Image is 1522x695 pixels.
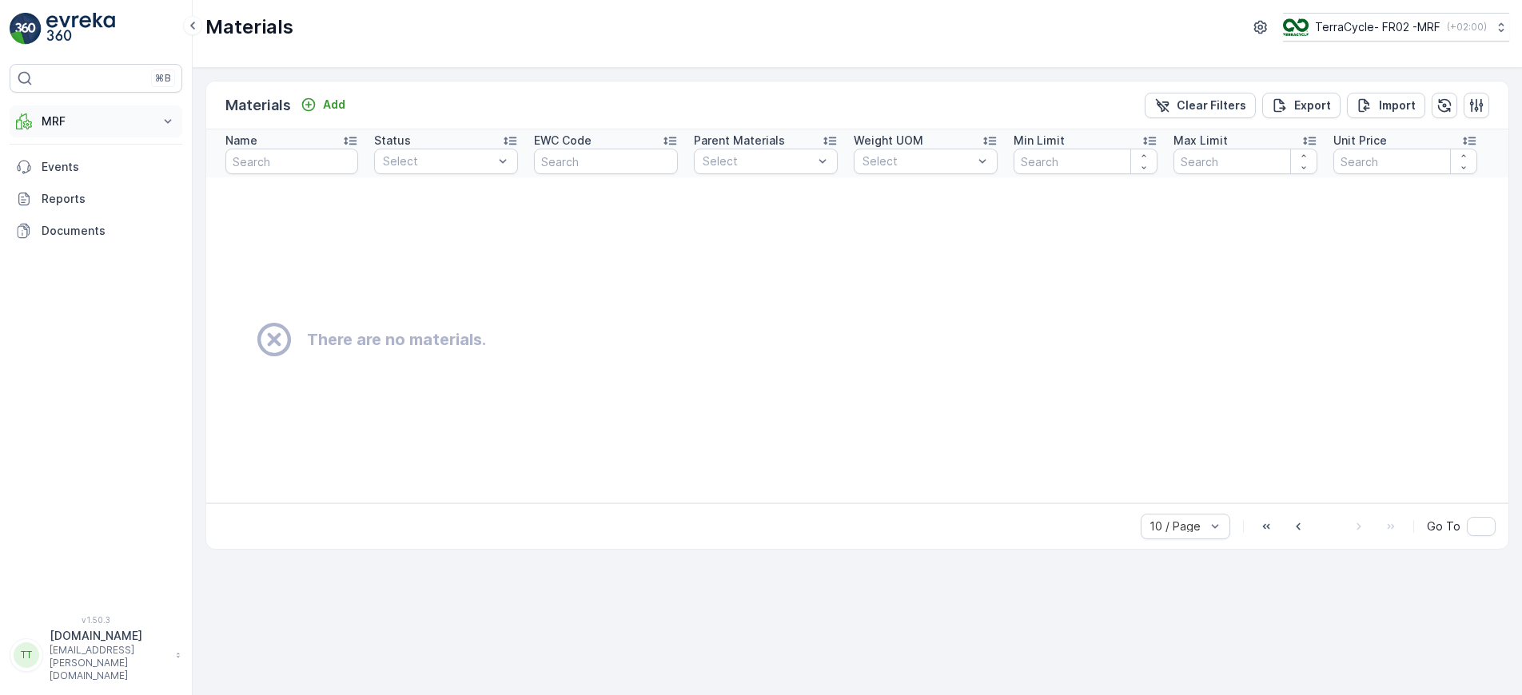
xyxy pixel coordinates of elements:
button: TerraCycle- FR02 -MRF(+02:00) [1283,13,1509,42]
input: Search [1014,149,1157,174]
img: logo_light-DOdMpM7g.png [46,13,115,45]
p: Select [863,153,973,169]
img: terracycle.png [1283,18,1309,36]
div: TT [14,642,39,668]
p: Max Limit [1173,133,1228,149]
input: Search [1333,149,1477,174]
p: Documents [42,223,176,239]
p: Materials [205,14,293,40]
a: Documents [10,215,182,247]
p: Unit Price [1333,133,1387,149]
p: [EMAIL_ADDRESS][PERSON_NAME][DOMAIN_NAME] [50,644,168,682]
p: Import [1379,97,1416,113]
p: Add [323,97,345,113]
p: MRF [42,113,150,129]
button: Export [1262,93,1341,118]
p: TerraCycle- FR02 -MRF [1315,19,1440,35]
a: Reports [10,183,182,215]
button: Clear Filters [1145,93,1256,118]
p: Clear Filters [1177,97,1246,113]
p: [DOMAIN_NAME] [50,628,168,644]
p: Materials [225,94,291,117]
p: Parent Materials [694,133,785,149]
a: Events [10,151,182,183]
p: Export [1294,97,1331,113]
input: Search [1173,149,1317,174]
p: Events [42,159,176,175]
input: Search [225,149,358,174]
button: Import [1347,93,1425,118]
span: v 1.50.3 [10,615,182,625]
span: Go To [1427,518,1460,534]
p: ⌘B [155,72,171,85]
button: Add [294,95,352,114]
p: Min Limit [1014,133,1065,149]
p: ( +02:00 ) [1447,21,1487,34]
p: Select [383,153,493,169]
h2: There are no materials. [307,328,486,351]
img: logo [10,13,42,45]
input: Search [534,149,678,174]
p: Name [225,133,257,149]
p: Weight UOM [854,133,923,149]
p: EWC Code [534,133,592,149]
p: Status [374,133,411,149]
p: Select [703,153,813,169]
button: MRF [10,105,182,137]
button: TT[DOMAIN_NAME][EMAIL_ADDRESS][PERSON_NAME][DOMAIN_NAME] [10,628,182,682]
p: Reports [42,191,176,207]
